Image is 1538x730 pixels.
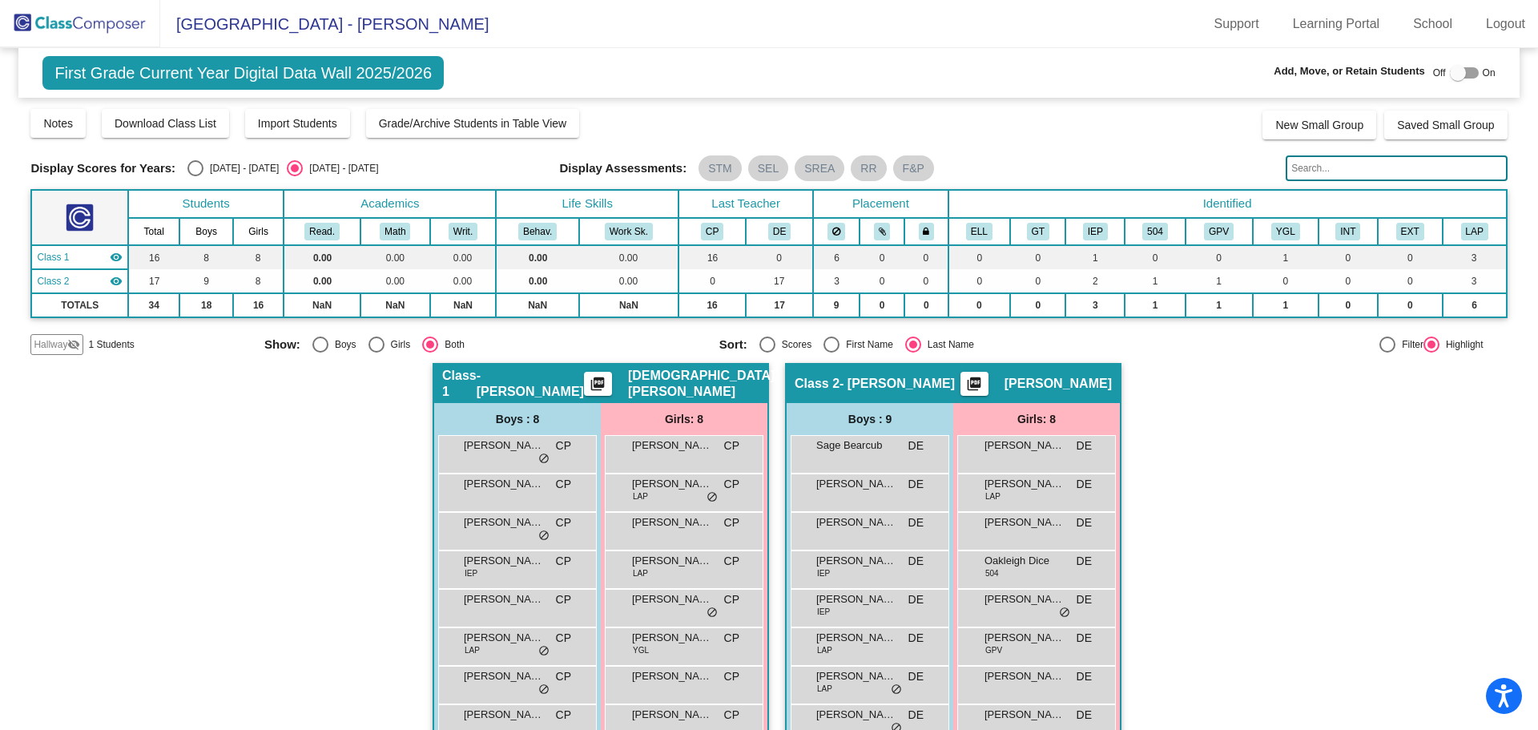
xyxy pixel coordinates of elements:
span: DE [908,591,924,608]
span: Class 2 [795,376,839,392]
div: Last Name [921,337,974,352]
th: Introvert [1319,218,1378,245]
button: Print Students Details [960,372,988,396]
span: DE [1077,476,1092,493]
th: LAP [1443,218,1507,245]
span: CP [724,668,739,685]
div: Boys : 8 [434,403,601,435]
span: First Grade Current Year Digital Data Wall 2025/2026 [42,56,444,90]
th: English Language Learner [948,218,1010,245]
button: GPV [1204,223,1234,240]
span: DE [908,707,924,724]
span: [PERSON_NAME] [816,668,896,684]
mat-radio-group: Select an option [187,160,378,176]
span: [PERSON_NAME] [816,630,896,646]
span: - [PERSON_NAME] [839,376,955,392]
div: Scores [775,337,811,352]
span: [PERSON_NAME] [816,476,896,492]
td: TOTALS [31,293,128,317]
mat-icon: visibility [110,275,123,288]
span: 504 [985,567,999,579]
span: CP [724,438,739,454]
span: DE [908,668,924,685]
th: Placement [813,190,948,218]
span: Sage Bearcub [816,438,896,454]
th: Girls [233,218,284,245]
td: Dana Egbert - Egbert [31,269,128,293]
td: 0.00 [579,245,678,269]
div: Boys : 9 [787,403,953,435]
mat-icon: visibility_off [67,338,80,351]
mat-chip: RR [851,155,886,181]
span: CP [556,668,571,685]
button: Grade/Archive Students in Table View [366,109,580,138]
span: IEP [817,567,830,579]
span: DE [908,553,924,570]
span: CP [724,591,739,608]
button: YGL [1271,223,1300,240]
span: [PERSON_NAME] [632,438,712,454]
td: 0 [1319,245,1378,269]
button: LAP [1461,223,1488,240]
div: Filter [1395,337,1423,352]
span: Grade/Archive Students in Table View [379,117,567,130]
td: 0 [948,269,1010,293]
button: CP [701,223,723,240]
td: 17 [746,293,813,317]
mat-chip: STM [699,155,742,181]
td: 17 [746,269,813,293]
th: Academics [284,190,496,218]
td: 0.00 [430,245,497,269]
span: do_not_disturb_alt [538,684,550,696]
mat-radio-group: Select an option [264,337,707,353]
span: Notes [43,117,73,130]
span: LAP [633,490,648,502]
button: GT [1027,223,1049,240]
span: [PERSON_NAME] [464,476,544,492]
span: DE [1077,630,1092,647]
span: LAP [817,644,832,656]
span: - [PERSON_NAME] [477,368,584,400]
th: Boys [179,218,233,245]
span: Add, Move, or Retain Students [1274,63,1425,79]
th: Good Parent Volunteer [1186,218,1253,245]
button: Notes [30,109,86,138]
td: NaN [496,293,578,317]
th: 504 Plan [1125,218,1185,245]
td: Christi Portch - Portch [31,245,128,269]
span: Off [1433,66,1446,80]
span: CP [556,553,571,570]
div: Highlight [1439,337,1484,352]
span: Class 1 [442,368,477,400]
span: Oakleigh Dice [984,553,1065,569]
button: Download Class List [102,109,229,138]
span: [PERSON_NAME] [984,514,1065,530]
td: 6 [1443,293,1507,317]
td: 0 [746,245,813,269]
button: Import Students [245,109,350,138]
th: Dana Egbert [746,218,813,245]
a: Learning Portal [1280,11,1393,37]
td: 0.00 [284,269,360,293]
th: Individualized Education Plan [1065,218,1125,245]
td: 0 [904,245,948,269]
span: Display Assessments: [560,161,687,175]
th: Identified [948,190,1507,218]
td: 0 [1010,269,1065,293]
td: 1 [1186,293,1253,317]
span: On [1483,66,1496,80]
span: do_not_disturb_alt [707,491,718,504]
span: DE [1077,553,1092,570]
span: DE [1077,591,1092,608]
span: [DEMOGRAPHIC_DATA][PERSON_NAME] [628,368,775,400]
span: IEP [817,606,830,618]
td: 8 [233,269,284,293]
button: Print Students Details [584,372,612,396]
th: Students [128,190,284,218]
td: 3 [1443,269,1507,293]
button: ELL [966,223,992,240]
button: IEP [1083,223,1108,240]
td: 1 [1253,245,1319,269]
td: 16 [678,293,746,317]
div: First Name [839,337,893,352]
